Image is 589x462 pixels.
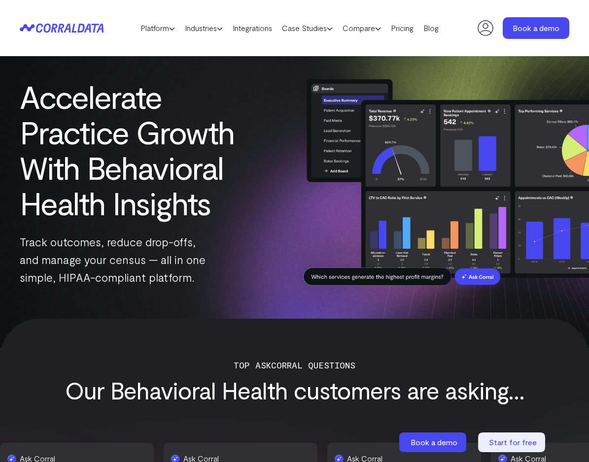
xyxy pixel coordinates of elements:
a: Compare [338,21,386,35]
a: Industries [180,21,228,35]
a: Platform [136,21,180,35]
p: Track outcomes, reduce drop-offs, and manage your census — all in one simple, HIPAA-compliant pla... [20,233,275,286]
h1: Accelerate Practice Growth With Behavioral Health Insights [20,79,275,221]
a: Blog [418,21,444,35]
p: Top AskCorral Questions [25,358,564,372]
a: Start for free [478,432,547,452]
a: Book a demo [503,17,569,39]
span: Start for free [489,437,537,447]
a: Pricing [386,21,418,35]
a: Integrations [228,21,277,35]
h3: Our Behavioral Health customers are asking... [25,377,564,403]
span: Book a demo [411,437,457,447]
a: Case Studies [277,21,338,35]
a: Book a demo [399,432,468,452]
